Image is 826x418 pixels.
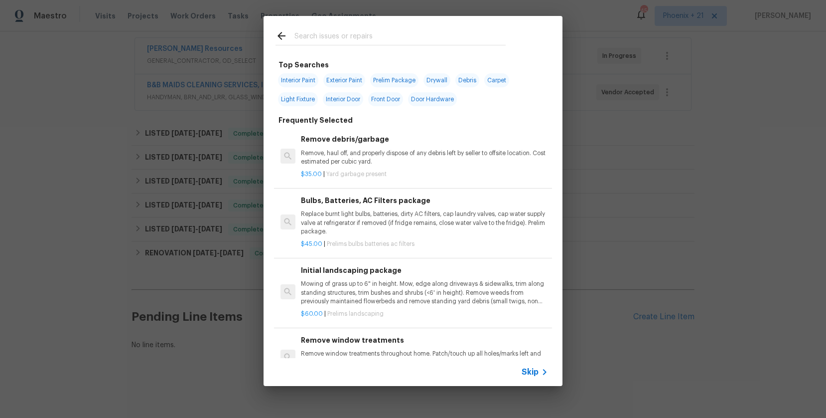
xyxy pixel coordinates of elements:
[301,170,548,179] p: |
[368,92,403,106] span: Front Door
[301,350,548,367] p: Remove window treatments throughout home. Patch/touch up all holes/marks left and paint to match....
[278,92,318,106] span: Light Fixture
[301,210,548,235] p: Replace burnt light bulbs, batteries, dirty AC filters, cap laundry valves, cap water supply valv...
[301,195,548,206] h6: Bulbs, Batteries, AC Filters package
[301,311,323,317] span: $60.00
[301,310,548,318] p: |
[327,241,414,247] span: Prelims bulbs batteries ac filters
[301,149,548,166] p: Remove, haul off, and properly dispose of any debris left by seller to offsite location. Cost est...
[301,280,548,305] p: Mowing of grass up to 6" in height. Mow, edge along driveways & sidewalks, trim along standing st...
[278,115,353,126] h6: Frequently Selected
[301,241,322,247] span: $45.00
[370,73,418,87] span: Prelim Package
[301,335,548,346] h6: Remove window treatments
[423,73,450,87] span: Drywall
[484,73,509,87] span: Carpet
[301,240,548,248] p: |
[301,265,548,276] h6: Initial landscaping package
[408,92,457,106] span: Door Hardware
[522,367,539,377] span: Skip
[455,73,479,87] span: Debris
[294,30,506,45] input: Search issues or repairs
[326,171,387,177] span: Yard garbage present
[323,73,365,87] span: Exterior Paint
[323,92,363,106] span: Interior Door
[301,171,322,177] span: $35.00
[278,59,329,70] h6: Top Searches
[327,311,384,317] span: Prelims landscaping
[278,73,318,87] span: Interior Paint
[301,134,548,145] h6: Remove debris/garbage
